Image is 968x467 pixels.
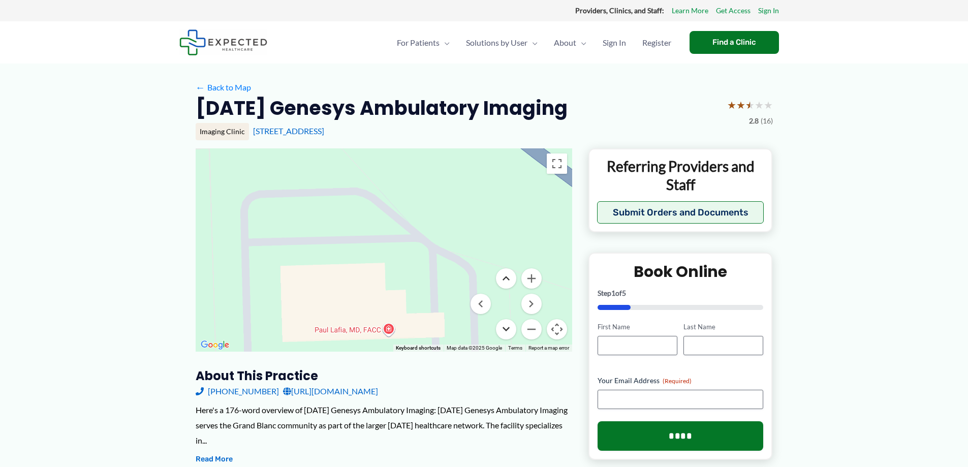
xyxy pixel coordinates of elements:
span: About [554,25,576,60]
span: ★ [755,96,764,114]
button: Zoom in [521,268,542,289]
button: Read More [196,453,233,465]
span: Sign In [603,25,626,60]
p: Step of [598,290,764,297]
a: For PatientsMenu Toggle [389,25,458,60]
a: Learn More [672,4,708,17]
span: (Required) [663,377,692,385]
span: 5 [622,289,626,297]
button: Move left [471,294,491,314]
a: Report a map error [528,345,569,351]
a: Get Access [716,4,751,17]
a: [STREET_ADDRESS] [253,126,324,136]
span: For Patients [397,25,440,60]
span: Menu Toggle [576,25,586,60]
label: Last Name [683,322,763,332]
span: Register [642,25,671,60]
span: Map data ©2025 Google [447,345,502,351]
a: Terms (opens in new tab) [508,345,522,351]
label: Your Email Address [598,376,764,386]
span: Menu Toggle [440,25,450,60]
button: Move down [496,319,516,339]
label: First Name [598,322,677,332]
a: ←Back to Map [196,80,251,95]
img: Expected Healthcare Logo - side, dark font, small [179,29,267,55]
a: Sign In [595,25,634,60]
a: Find a Clinic [690,31,779,54]
span: Solutions by User [466,25,527,60]
button: Zoom out [521,319,542,339]
div: Here's a 176-word overview of [DATE] Genesys Ambulatory Imaging: [DATE] Genesys Ambulatory Imagin... [196,402,572,448]
div: Imaging Clinic [196,123,249,140]
a: [PHONE_NUMBER] [196,384,279,399]
span: ★ [745,96,755,114]
span: ← [196,82,205,92]
a: Solutions by UserMenu Toggle [458,25,546,60]
button: Map camera controls [547,319,567,339]
img: Google [198,338,232,352]
button: Move up [496,268,516,289]
a: Sign In [758,4,779,17]
p: Referring Providers and Staff [597,157,764,194]
h2: [DATE] Genesys Ambulatory Imaging [196,96,568,120]
a: [URL][DOMAIN_NAME] [283,384,378,399]
strong: Providers, Clinics, and Staff: [575,6,664,15]
a: Open this area in Google Maps (opens a new window) [198,338,232,352]
h3: About this practice [196,368,572,384]
span: 1 [611,289,615,297]
span: ★ [736,96,745,114]
button: Submit Orders and Documents [597,201,764,224]
nav: Primary Site Navigation [389,25,679,60]
button: Toggle fullscreen view [547,153,567,174]
span: ★ [727,96,736,114]
a: AboutMenu Toggle [546,25,595,60]
a: Register [634,25,679,60]
button: Move right [521,294,542,314]
span: (16) [761,114,773,128]
h2: Book Online [598,262,764,282]
span: ★ [764,96,773,114]
span: Menu Toggle [527,25,538,60]
span: 2.8 [749,114,759,128]
button: Keyboard shortcuts [396,345,441,352]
